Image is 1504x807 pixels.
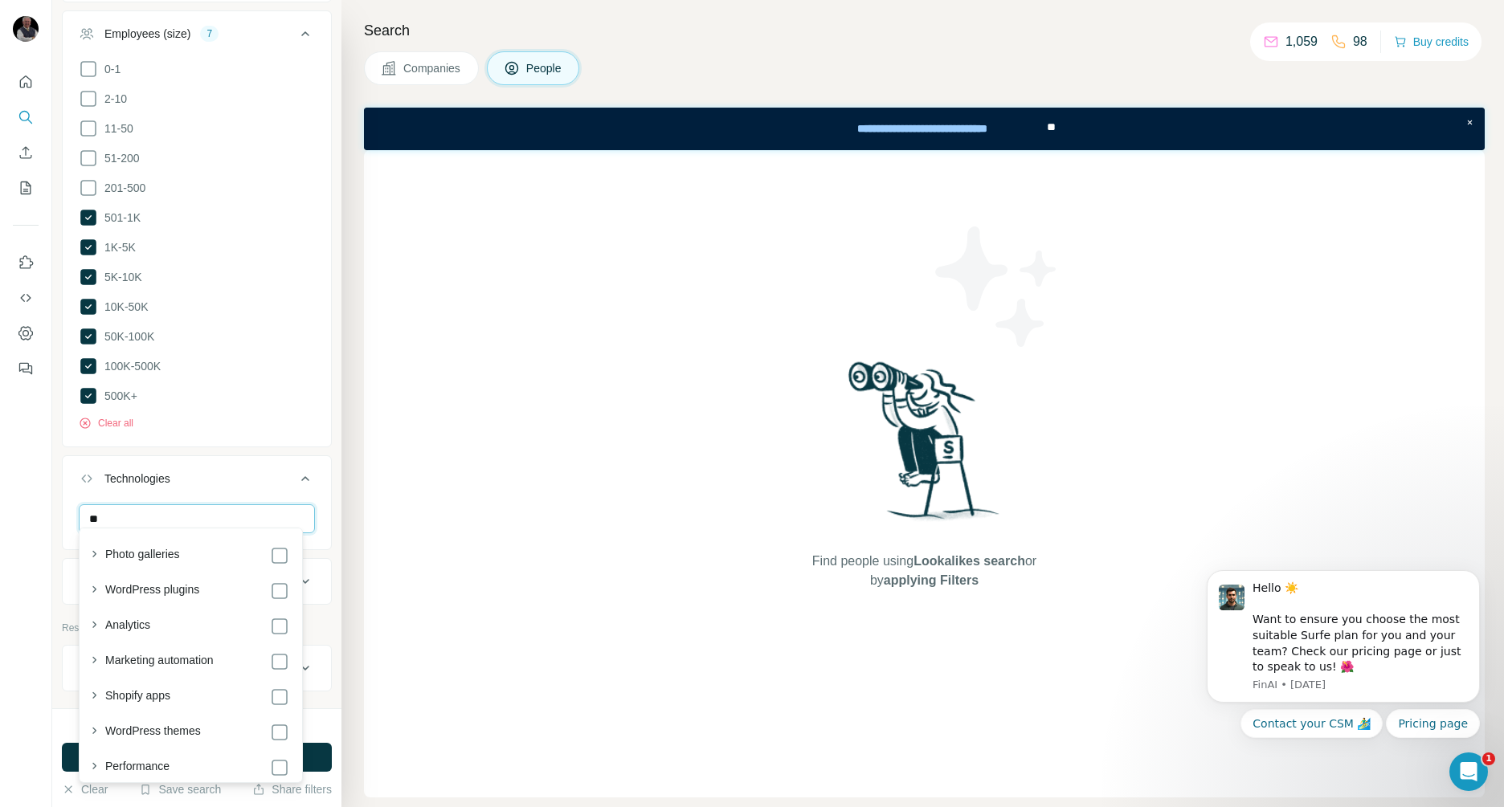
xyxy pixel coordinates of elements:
label: Analytics [105,617,150,636]
span: 1 [1482,752,1495,765]
button: Enrich CSV [13,138,39,167]
div: Employees (size) [104,26,190,42]
button: Search [13,103,39,132]
img: Avatar [13,16,39,42]
span: 51-200 [98,150,140,166]
button: Keywords [63,562,331,601]
span: Find people using or by [795,552,1052,590]
span: 500K+ [98,388,137,404]
span: 50K-100K [98,328,154,344]
div: Technologies [104,471,170,487]
label: Photo galleries [105,546,180,565]
span: People [526,60,563,76]
button: Clear [62,781,108,797]
iframe: Intercom live chat [1449,752,1488,791]
label: WordPress plugins [105,581,199,601]
button: Limit results per company [63,649,331,687]
button: Clear all [79,416,133,430]
div: 7 [200,26,219,41]
button: Technologies [63,459,331,504]
iframe: Intercom notifications message [1183,550,1504,799]
span: 10K-50K [98,299,148,315]
h4: Search [364,19,1485,42]
span: Lookalikes search [913,554,1025,568]
button: Employees (size)7 [63,14,331,59]
button: Use Surfe API [13,283,39,312]
label: Marketing automation [105,652,214,671]
button: Buy credits [1394,31,1469,53]
span: 0-1 [98,61,121,77]
p: Results preferences [62,621,332,635]
span: 501-1K [98,210,141,226]
span: 11-50 [98,120,133,137]
button: Share filters [252,781,332,797]
button: Dashboard [13,319,39,348]
span: 5K-10K [98,269,142,285]
span: Companies [403,60,462,76]
span: 2-10 [98,91,127,107]
button: Run search [62,743,332,772]
iframe: Banner [364,108,1485,150]
button: My lists [13,173,39,202]
p: 1,059 [1285,32,1318,51]
span: applying Filters [884,573,979,587]
label: Shopify apps [105,687,170,707]
button: Feedback [13,354,39,383]
span: 100K-500K [98,358,161,374]
img: Surfe Illustration - Woman searching with binoculars [841,357,1008,536]
button: Save search [139,781,221,797]
button: Use Surfe on LinkedIn [13,248,39,277]
span: 1K-5K [98,239,136,255]
label: WordPress themes [105,723,201,742]
span: 201-500 [98,180,145,196]
button: Quick start [13,67,39,96]
label: Performance [105,758,170,777]
img: Surfe Illustration - Stars [925,214,1069,359]
p: 98 [1353,32,1367,51]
